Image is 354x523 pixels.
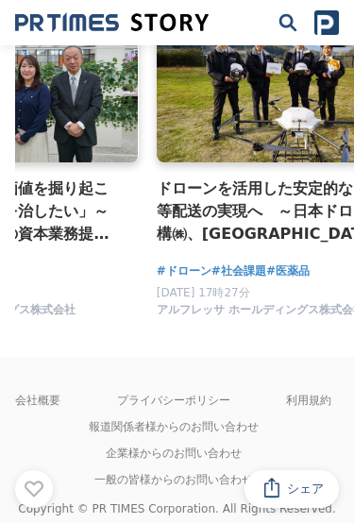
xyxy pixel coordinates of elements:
[266,262,310,280] a: #医薬品
[15,12,209,33] a: 成果の裏側にあるストーリーをメディアに届ける 成果の裏側にあるストーリーをメディアに届ける
[94,473,253,486] a: 一般の皆様からのお問い合わせ
[286,394,331,407] a: 利用規約
[15,12,209,33] img: 成果の裏側にあるストーリーをメディアに届ける
[106,447,242,460] a: 企業様からのお問い合わせ
[157,262,211,280] a: #ドローン
[15,502,339,515] p: Copyright © PR TIMES Corporation. All Rights Reserved.
[287,481,324,498] span: シェア
[157,286,250,299] span: [DATE] 17時27分
[89,420,259,433] a: 報道関係者様からのお問い合わせ
[117,394,230,407] a: プライバシーポリシー
[244,470,339,508] button: シェア
[314,10,339,35] img: prtimes
[15,394,60,407] a: 会社概要
[211,262,266,280] a: #社会課題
